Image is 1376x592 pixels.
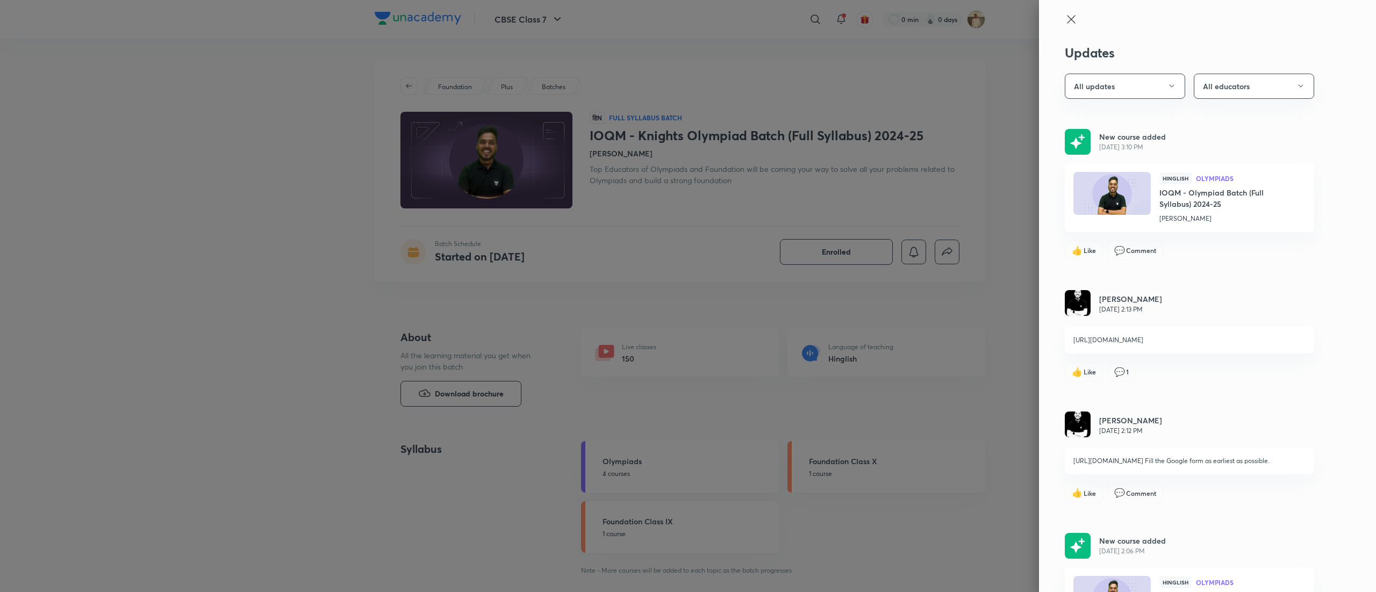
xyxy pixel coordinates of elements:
span: like [1072,246,1083,255]
span: comment [1114,246,1125,255]
img: Thumbnail [1073,171,1152,215]
span: Hinglish [1159,576,1192,588]
p: [URL][DOMAIN_NAME] [1073,335,1306,345]
img: Avatar [1065,411,1091,437]
span: Like [1084,246,1096,255]
span: Comment [1126,246,1156,255]
span: like [1072,367,1083,377]
span: comment [1114,367,1125,377]
a: [PERSON_NAME] [1159,214,1294,223]
img: rescheduled [1065,533,1091,559]
p: [DATE] 2:12 PM [1099,426,1162,436]
img: Avatar [1065,290,1091,316]
span: Hinglish [1159,172,1192,184]
a: Olympiads [1192,172,1234,185]
span: Comment [1126,488,1156,498]
span: Like [1084,488,1096,498]
button: All educators [1194,74,1314,99]
a: IOQM - Olympiad Batch (Full Syllabus) 2024-25 [1159,187,1294,210]
span: [DATE] 2:06 PM [1099,546,1166,556]
span: Like [1084,367,1096,377]
p: [DATE] 2:13 PM [1099,305,1162,314]
span: [DATE] 3:10 PM [1099,142,1166,152]
p: New course added [1099,131,1166,142]
span: comment [1114,488,1125,497]
span: Olympiads [1196,172,1234,185]
p: New course added [1099,535,1166,546]
span: like [1072,488,1083,497]
span: 1 [1126,367,1129,377]
button: All updates [1065,74,1185,99]
h6: [PERSON_NAME] [1099,293,1162,305]
h6: [PERSON_NAME] [1099,415,1162,426]
span: Olympiads [1196,576,1234,589]
img: rescheduled [1065,129,1091,155]
a: Olympiads [1192,576,1234,589]
h3: Updates [1065,45,1314,61]
p: [URL][DOMAIN_NAME] Fill the Google form as earliest as possible. [1073,456,1306,466]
